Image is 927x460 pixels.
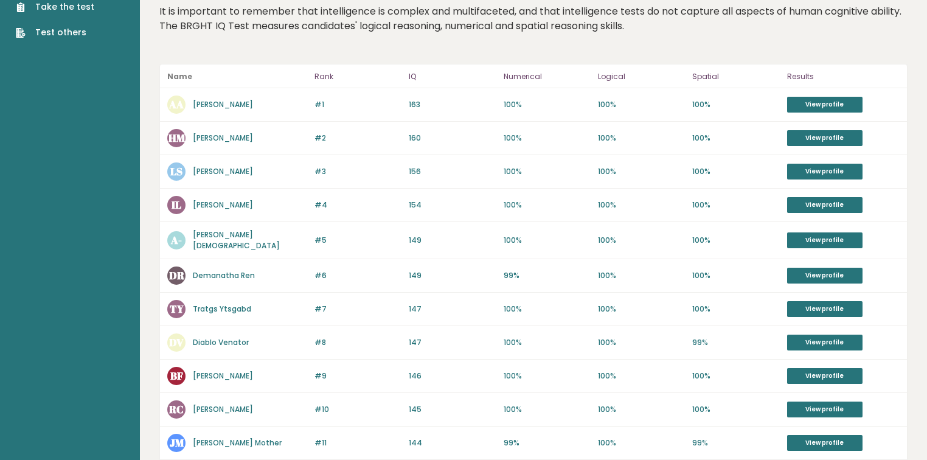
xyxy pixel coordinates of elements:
[193,133,253,143] a: [PERSON_NAME]
[193,166,253,176] a: [PERSON_NAME]
[172,198,181,212] text: IL
[504,166,591,177] p: 100%
[787,368,863,384] a: View profile
[692,304,779,315] p: 100%
[409,304,496,315] p: 147
[504,200,591,211] p: 100%
[692,404,779,415] p: 100%
[314,166,401,177] p: #3
[598,99,685,110] p: 100%
[314,337,401,348] p: #8
[787,402,863,417] a: View profile
[169,335,184,349] text: DV
[409,99,496,110] p: 163
[314,404,401,415] p: #10
[409,270,496,281] p: 149
[504,270,591,281] p: 99%
[598,437,685,448] p: 100%
[170,302,184,316] text: TY
[314,99,401,110] p: #1
[504,337,591,348] p: 100%
[409,200,496,211] p: 154
[193,437,282,448] a: [PERSON_NAME] Mother
[692,69,779,84] p: Spatial
[692,99,779,110] p: 100%
[170,233,182,247] text: A-
[314,437,401,448] p: #11
[16,1,94,13] a: Take the test
[598,304,685,315] p: 100%
[314,69,401,84] p: Rank
[504,69,591,84] p: Numerical
[193,229,280,251] a: [PERSON_NAME][DEMOGRAPHIC_DATA]
[409,133,496,144] p: 160
[787,435,863,451] a: View profile
[409,337,496,348] p: 147
[168,131,186,145] text: HM
[170,369,183,383] text: BF
[170,436,184,450] text: JM
[504,133,591,144] p: 100%
[314,235,401,246] p: #5
[504,235,591,246] p: 100%
[598,270,685,281] p: 100%
[167,71,192,82] b: Name
[314,133,401,144] p: #2
[169,268,185,282] text: DR
[598,337,685,348] p: 100%
[504,404,591,415] p: 100%
[787,232,863,248] a: View profile
[692,133,779,144] p: 100%
[787,130,863,146] a: View profile
[193,270,255,281] a: Demanatha Ren
[692,437,779,448] p: 99%
[787,164,863,179] a: View profile
[409,371,496,382] p: 146
[787,268,863,284] a: View profile
[170,164,182,178] text: LS
[409,235,496,246] p: 149
[598,166,685,177] p: 100%
[314,371,401,382] p: #9
[787,335,863,350] a: View profile
[168,97,184,111] text: AA
[692,166,779,177] p: 100%
[504,437,591,448] p: 99%
[409,69,496,84] p: IQ
[692,270,779,281] p: 100%
[598,133,685,144] p: 100%
[193,404,253,414] a: [PERSON_NAME]
[193,304,251,314] a: Tratgs Ytsgabd
[193,99,253,110] a: [PERSON_NAME]
[193,337,249,347] a: Diablo Venator
[16,26,94,39] a: Test others
[598,69,685,84] p: Logical
[409,166,496,177] p: 156
[598,200,685,211] p: 100%
[787,97,863,113] a: View profile
[504,304,591,315] p: 100%
[504,371,591,382] p: 100%
[193,371,253,381] a: [PERSON_NAME]
[193,200,253,210] a: [PERSON_NAME]
[314,200,401,211] p: #4
[598,235,685,246] p: 100%
[787,69,900,84] p: Results
[787,301,863,317] a: View profile
[314,304,401,315] p: #7
[692,371,779,382] p: 100%
[409,437,496,448] p: 144
[692,200,779,211] p: 100%
[598,371,685,382] p: 100%
[692,337,779,348] p: 99%
[692,235,779,246] p: 100%
[787,197,863,213] a: View profile
[409,404,496,415] p: 145
[598,404,685,415] p: 100%
[314,270,401,281] p: #6
[168,402,184,416] text: RC
[504,99,591,110] p: 100%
